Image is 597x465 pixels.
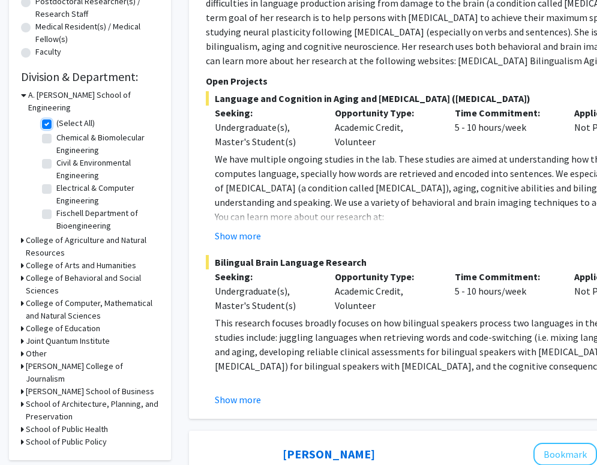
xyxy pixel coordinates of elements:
[56,182,156,207] label: Electrical & Computer Engineering
[335,106,437,120] p: Opportunity Type:
[26,436,107,448] h3: School of Public Policy
[56,232,156,257] label: Materials Science & Engineering
[215,106,317,120] p: Seeking:
[35,46,61,58] label: Faculty
[35,20,159,46] label: Medical Resident(s) / Medical Fellow(s)
[326,269,446,313] div: Academic Credit, Volunteer
[56,131,156,157] label: Chemical & Biomolecular Engineering
[335,269,437,284] p: Opportunity Type:
[9,411,51,456] iframe: Chat
[215,229,261,243] button: Show more
[26,322,100,335] h3: College of Education
[283,446,375,461] a: [PERSON_NAME]
[446,106,566,149] div: 5 - 10 hours/week
[56,117,95,130] label: (Select All)
[215,284,317,313] div: Undergraduate(s), Master's Student(s)
[26,398,159,423] h3: School of Architecture, Planning, and Preservation
[26,347,47,360] h3: Other
[28,89,159,114] h3: A. [PERSON_NAME] School of Engineering
[215,120,317,149] div: Undergraduate(s), Master's Student(s)
[56,207,156,232] label: Fischell Department of Bioengineering
[26,335,110,347] h3: Joint Quantum Institute
[26,297,159,322] h3: College of Computer, Mathematical and Natural Sciences
[26,259,136,272] h3: College of Arts and Humanities
[215,392,261,407] button: Show more
[21,70,159,84] h2: Division & Department:
[26,234,159,259] h3: College of Agriculture and Natural Resources
[446,269,566,313] div: 5 - 10 hours/week
[26,360,159,385] h3: [PERSON_NAME] College of Journalism
[26,423,108,436] h3: School of Public Health
[26,385,154,398] h3: [PERSON_NAME] School of Business
[56,157,156,182] label: Civil & Environmental Engineering
[455,106,557,120] p: Time Commitment:
[455,269,557,284] p: Time Commitment:
[26,272,159,297] h3: College of Behavioral and Social Sciences
[215,269,317,284] p: Seeking:
[326,106,446,149] div: Academic Credit, Volunteer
